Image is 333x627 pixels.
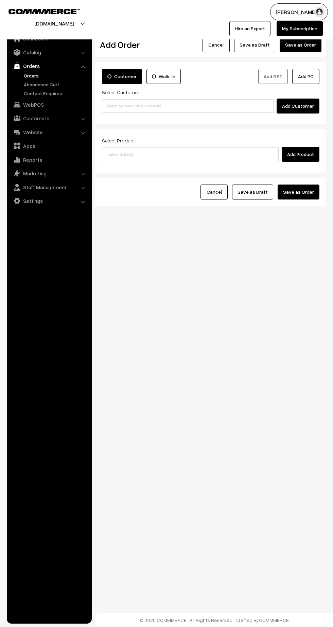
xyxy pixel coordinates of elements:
[22,72,89,79] a: Orders
[102,99,274,113] input: Search by name, email, or phone
[234,37,275,52] button: Save as Draft
[278,185,319,199] button: Save as Order
[232,185,273,199] button: Save as Draft
[8,9,80,14] img: COMMMERCE
[259,617,289,623] a: COMMMERCE
[8,46,89,58] a: Catalog
[292,69,319,84] button: Add PO
[95,613,333,627] footer: © 2025 COMMMERCE | All Rights Reserved | Crafted By
[8,60,89,72] a: Orders
[8,181,89,193] a: Staff Management
[100,39,167,50] h2: Add Order
[8,112,89,124] a: Customers
[229,21,270,36] a: Hire an Expert
[11,15,98,32] button: [DOMAIN_NAME]
[277,21,323,36] a: My Subscription
[8,154,89,166] a: Reports
[277,99,319,114] button: Add Customer
[270,3,328,20] button: [PERSON_NAME]
[22,81,89,88] a: Abandoned Cart
[314,7,325,17] img: user
[102,69,142,84] label: Customer
[200,185,228,199] button: Cancel
[280,37,321,52] button: Save as Order
[146,69,181,84] label: Walk-In
[8,99,89,111] a: WebPOS
[22,90,89,97] a: Contact Enquires
[258,69,288,84] button: Add GST
[102,147,279,161] input: Type and Search
[8,140,89,152] a: Apps
[8,195,89,207] a: Settings
[203,37,230,52] button: Cancel
[282,147,319,162] button: Add Product
[8,7,68,15] a: COMMMERCE
[102,89,139,96] label: Select Customer
[8,126,89,138] a: Website
[8,167,89,179] a: Marketing
[102,137,135,144] label: Select Product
